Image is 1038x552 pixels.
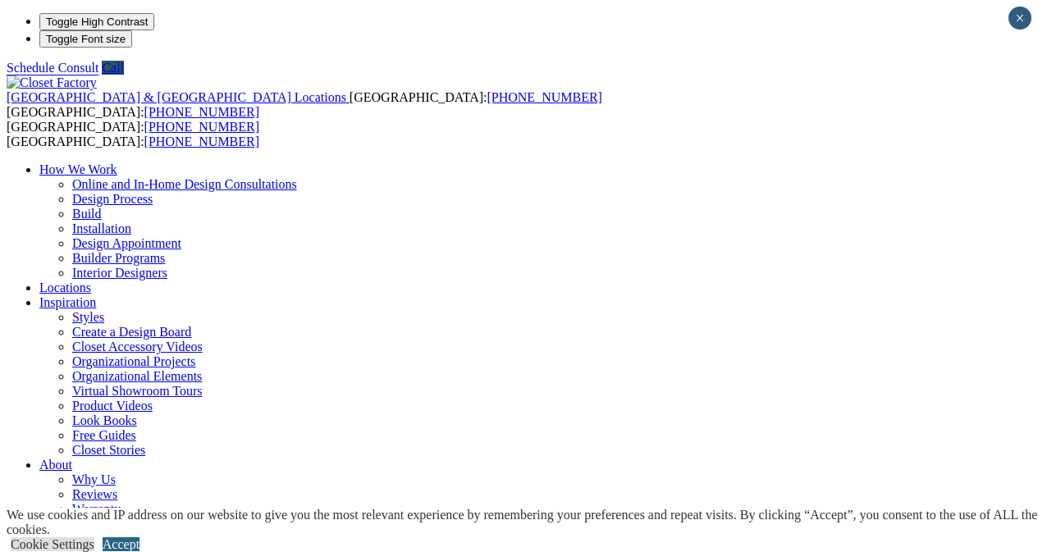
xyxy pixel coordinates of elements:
[72,325,191,339] a: Create a Design Board
[7,75,97,90] img: Closet Factory
[102,61,124,75] a: Call
[72,472,116,486] a: Why Us
[7,90,350,104] a: [GEOGRAPHIC_DATA] & [GEOGRAPHIC_DATA] Locations
[46,33,126,45] span: Toggle Font size
[72,340,203,354] a: Closet Accessory Videos
[144,120,259,134] a: [PHONE_NUMBER]
[72,443,145,457] a: Closet Stories
[7,90,346,104] span: [GEOGRAPHIC_DATA] & [GEOGRAPHIC_DATA] Locations
[39,13,154,30] button: Toggle High Contrast
[72,192,153,206] a: Design Process
[72,207,102,221] a: Build
[7,120,259,148] span: [GEOGRAPHIC_DATA]: [GEOGRAPHIC_DATA]:
[72,487,117,501] a: Reviews
[72,236,181,250] a: Design Appointment
[72,399,153,413] a: Product Videos
[72,251,165,265] a: Builder Programs
[487,90,601,104] a: [PHONE_NUMBER]
[72,428,136,442] a: Free Guides
[7,61,98,75] a: Schedule Consult
[72,354,195,368] a: Organizational Projects
[72,310,104,324] a: Styles
[72,413,137,427] a: Look Books
[7,508,1038,537] div: We use cookies and IP address on our website to give you the most relevant experience by remember...
[72,384,203,398] a: Virtual Showroom Tours
[39,295,96,309] a: Inspiration
[39,30,132,48] button: Toggle Font size
[7,90,602,119] span: [GEOGRAPHIC_DATA]: [GEOGRAPHIC_DATA]:
[11,537,94,551] a: Cookie Settings
[1008,7,1031,30] button: Close
[103,537,139,551] a: Accept
[144,105,259,119] a: [PHONE_NUMBER]
[72,369,202,383] a: Organizational Elements
[144,135,259,148] a: [PHONE_NUMBER]
[72,177,297,191] a: Online and In-Home Design Consultations
[46,16,148,28] span: Toggle High Contrast
[72,266,167,280] a: Interior Designers
[72,221,131,235] a: Installation
[72,502,121,516] a: Warranty
[39,162,117,176] a: How We Work
[39,281,91,294] a: Locations
[39,458,72,472] a: About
